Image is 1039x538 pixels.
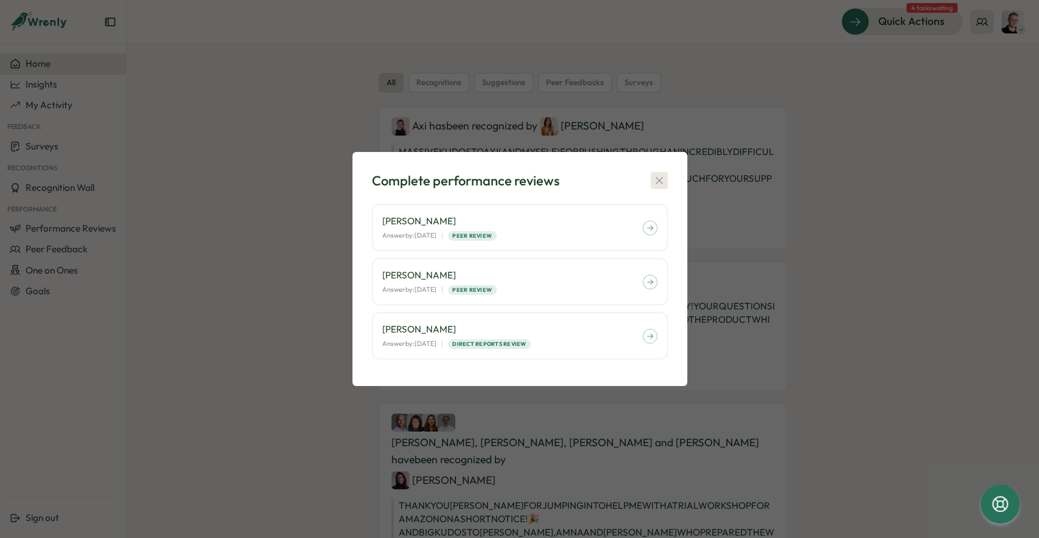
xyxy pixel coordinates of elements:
[382,323,643,336] p: [PERSON_NAME]
[372,258,668,305] a: [PERSON_NAME] Answerby:[DATE]|Peer Review
[382,230,436,241] p: Answer by: [DATE]
[372,171,559,190] div: Complete performance reviews
[452,286,492,294] span: Peer Review
[441,285,443,295] p: |
[372,204,668,251] a: [PERSON_NAME] Answerby:[DATE]|Peer Review
[452,232,492,240] span: Peer Review
[441,339,443,349] p: |
[452,340,526,348] span: Direct Reports Review
[382,339,436,349] p: Answer by: [DATE]
[382,285,436,295] p: Answer by: [DATE]
[441,230,443,241] p: |
[382,215,643,228] p: [PERSON_NAME]
[382,269,643,282] p: [PERSON_NAME]
[372,312,668,359] a: [PERSON_NAME] Answerby:[DATE]|Direct Reports Review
